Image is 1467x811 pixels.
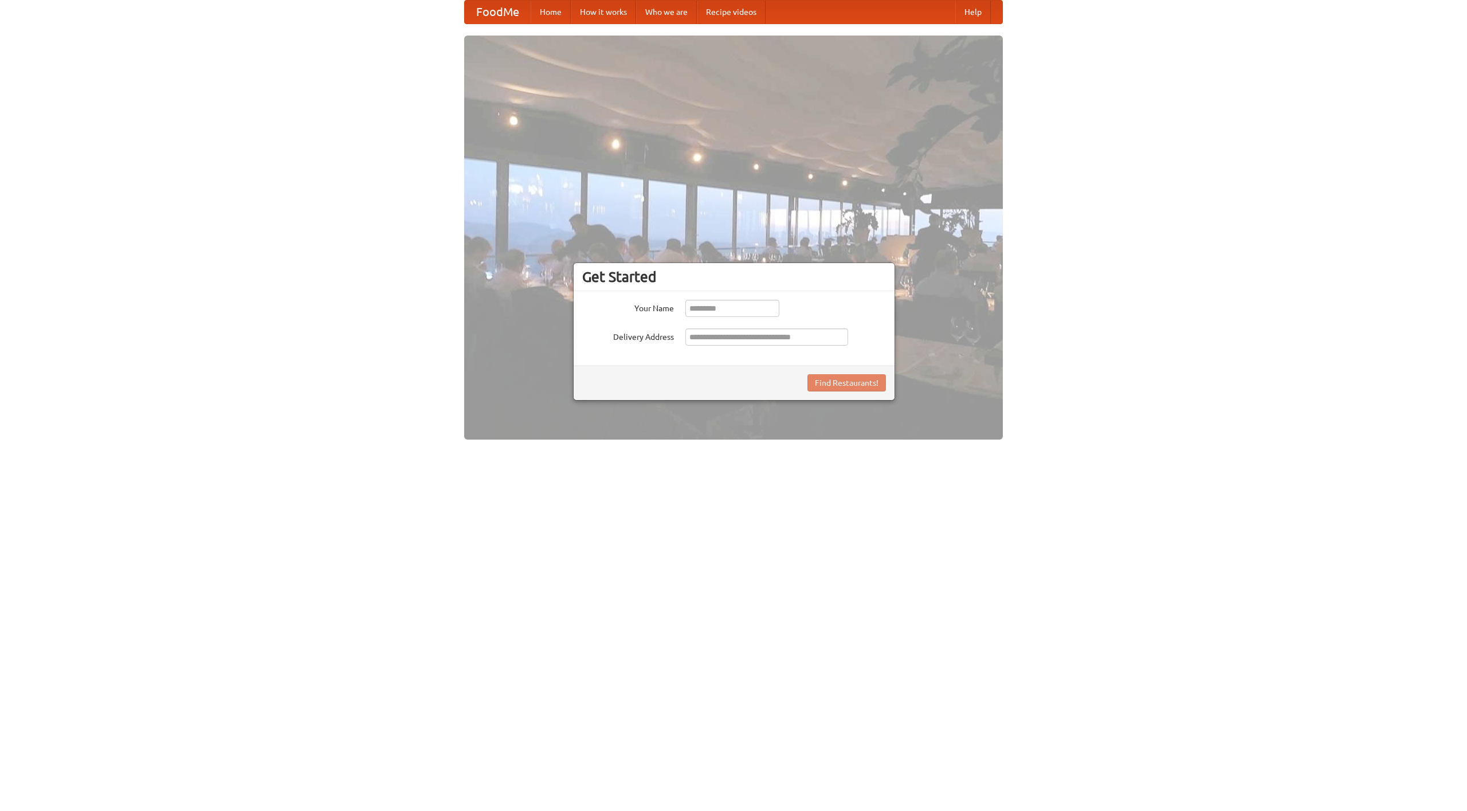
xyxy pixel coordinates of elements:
label: Delivery Address [582,328,674,343]
button: Find Restaurants! [807,374,886,391]
a: Home [531,1,571,23]
h3: Get Started [582,268,886,285]
label: Your Name [582,300,674,314]
a: Recipe videos [697,1,766,23]
a: How it works [571,1,636,23]
a: Help [955,1,991,23]
a: FoodMe [465,1,531,23]
a: Who we are [636,1,697,23]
